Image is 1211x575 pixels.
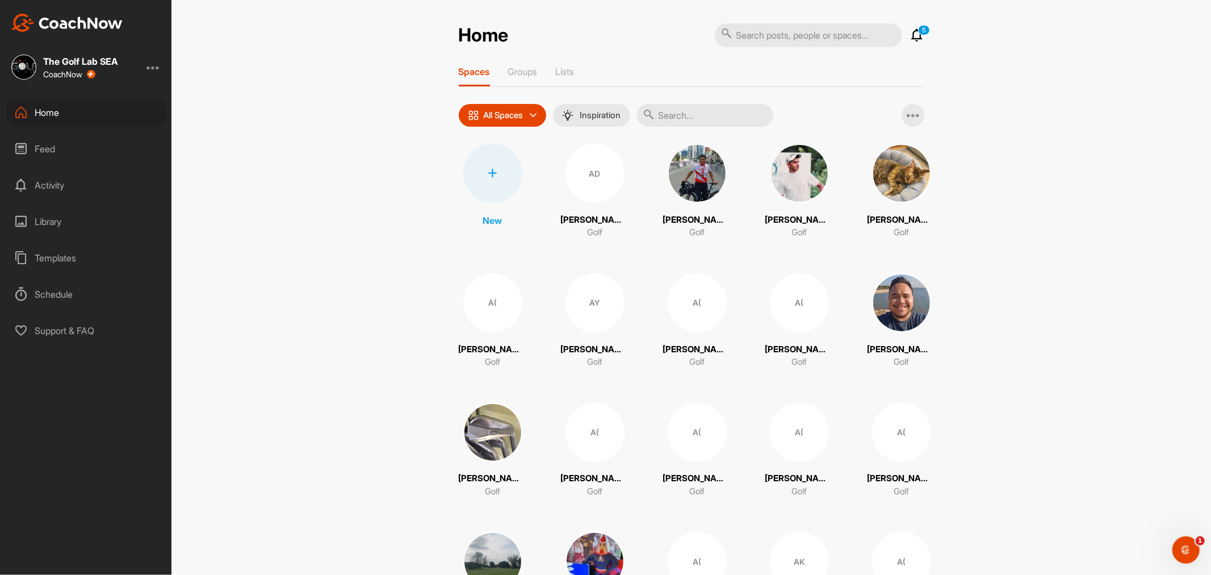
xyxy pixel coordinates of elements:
[6,171,166,199] div: Activity
[663,472,731,485] p: [PERSON_NAME] ([PERSON_NAME])
[689,226,705,239] p: Golf
[6,135,166,163] div: Feed
[565,403,625,462] div: A(
[459,403,527,498] a: [PERSON_NAME] ([PERSON_NAME])Golf
[765,403,833,498] a: A([PERSON_NAME] ([PERSON_NAME])Golf
[765,144,833,239] a: [PERSON_NAME] ([PERSON_NAME])Golf
[668,273,727,332] div: A(
[43,57,118,66] div: The Golf Lab SEA
[770,144,829,203] img: square_243839dcdafb57099bc2441a2f55ebde.jpg
[6,316,166,345] div: Support & FAQ
[556,66,575,77] p: Lists
[463,273,522,332] div: A(
[459,66,490,77] p: Spaces
[868,403,936,498] a: A([PERSON_NAME] ([PERSON_NAME])Golf
[663,403,731,498] a: A([PERSON_NAME] ([PERSON_NAME])Golf
[485,485,500,498] p: Golf
[6,98,166,127] div: Home
[459,472,527,485] p: [PERSON_NAME] ([PERSON_NAME])
[484,111,523,120] p: All Spaces
[868,273,936,369] a: [PERSON_NAME] ([PERSON_NAME])Golf
[668,403,727,462] div: A(
[765,273,833,369] a: A([PERSON_NAME] ([PERSON_NAME])Golf
[11,55,36,80] img: square_62ef3ae2dc162735c7079ee62ef76d1e.jpg
[663,144,731,239] a: [PERSON_NAME]Golf
[663,214,731,227] p: [PERSON_NAME]
[561,144,629,239] a: AD[PERSON_NAME]Golf
[485,356,500,369] p: Golf
[637,104,773,127] input: Search...
[587,356,602,369] p: Golf
[43,70,95,79] div: CoachNow
[459,273,527,369] a: A([PERSON_NAME] ([PERSON_NAME])Golf
[561,403,629,498] a: A([PERSON_NAME] ([PERSON_NAME])Golf
[872,144,931,203] img: square_f9ced065f521f0409e65ed1322df3491.jpg
[791,485,807,498] p: Golf
[663,273,731,369] a: A([PERSON_NAME] ([PERSON_NAME])Golf
[872,273,931,332] img: square_cdbcab7923c79256a37de66ca3d6eb49.jpg
[868,472,936,485] p: [PERSON_NAME] ([PERSON_NAME])
[587,226,602,239] p: Golf
[463,403,522,462] img: square_7023741733017b74f6b5faf293a64506.jpg
[561,472,629,485] p: [PERSON_NAME] ([PERSON_NAME])
[459,343,527,356] p: [PERSON_NAME] ([PERSON_NAME])
[765,343,833,356] p: [PERSON_NAME] ([PERSON_NAME])
[508,66,538,77] p: Groups
[561,214,629,227] p: [PERSON_NAME]
[561,273,629,369] a: AY[PERSON_NAME]Golf
[868,214,936,227] p: [PERSON_NAME] ([PERSON_NAME])
[765,214,833,227] p: [PERSON_NAME] ([PERSON_NAME])
[918,25,930,35] p: 5
[483,214,502,227] p: New
[894,356,909,369] p: Golf
[562,110,573,121] img: menuIcon
[663,343,731,356] p: [PERSON_NAME] ([PERSON_NAME])
[565,273,625,332] div: AY
[715,23,902,47] input: Search posts, people or spaces...
[565,144,625,203] div: AD
[872,403,931,462] div: A(
[689,485,705,498] p: Golf
[894,485,909,498] p: Golf
[6,244,166,272] div: Templates
[1196,536,1205,545] span: 1
[561,343,629,356] p: [PERSON_NAME]
[868,144,936,239] a: [PERSON_NAME] ([PERSON_NAME])Golf
[791,356,807,369] p: Golf
[11,14,123,32] img: CoachNow
[791,226,807,239] p: Golf
[770,403,829,462] div: A(
[587,485,602,498] p: Golf
[765,472,833,485] p: [PERSON_NAME] ([PERSON_NAME])
[689,356,705,369] p: Golf
[459,24,509,47] h2: Home
[580,111,621,120] p: Inspiration
[770,273,829,332] div: A(
[894,226,909,239] p: Golf
[1172,536,1200,564] iframe: Intercom live chat
[6,207,166,236] div: Library
[468,110,479,121] img: icon
[6,280,166,309] div: Schedule
[868,343,936,356] p: [PERSON_NAME] ([PERSON_NAME])
[668,144,727,203] img: square_023f06232da0306e7986b5dae0339f8a.jpg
